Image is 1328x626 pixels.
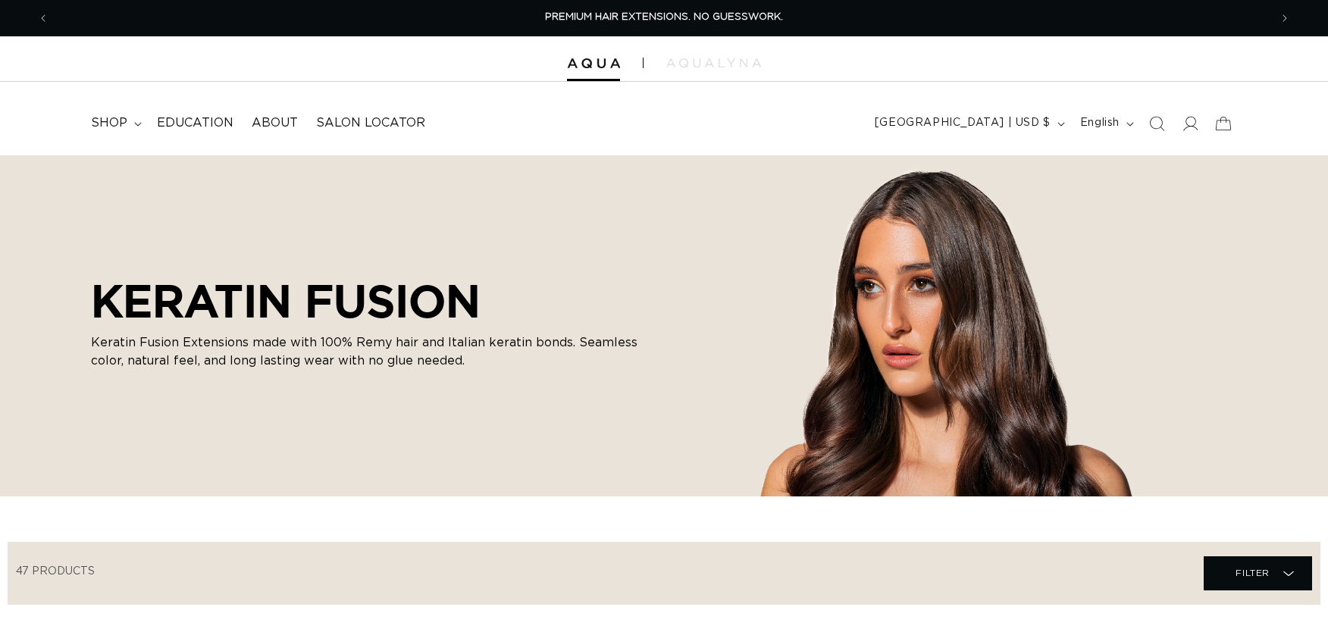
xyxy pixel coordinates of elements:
img: Aqua Hair Extensions [567,58,620,69]
span: Salon Locator [316,115,425,131]
h2: KERATIN FUSION [91,274,667,327]
span: Education [157,115,233,131]
span: English [1080,115,1120,131]
summary: Search [1140,107,1173,140]
a: Education [148,106,243,140]
button: [GEOGRAPHIC_DATA] | USD $ [866,109,1071,138]
button: English [1071,109,1140,138]
button: Next announcement [1268,4,1301,33]
span: About [252,115,298,131]
span: PREMIUM HAIR EXTENSIONS. NO GUESSWORK. [545,12,783,22]
span: [GEOGRAPHIC_DATA] | USD $ [875,115,1051,131]
span: shop [91,115,127,131]
a: About [243,106,307,140]
summary: Filter [1204,556,1312,590]
p: Keratin Fusion Extensions made with 100% Remy hair and Italian keratin bonds. Seamless color, nat... [91,333,667,370]
img: aqualyna.com [666,58,761,67]
span: 47 products [16,566,95,577]
summary: shop [82,106,148,140]
button: Previous announcement [27,4,60,33]
a: Salon Locator [307,106,434,140]
span: Filter [1236,559,1270,587]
